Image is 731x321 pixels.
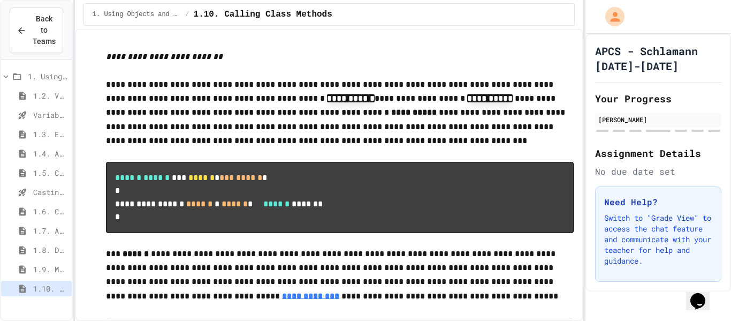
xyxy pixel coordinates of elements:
h2: Your Progress [595,91,721,106]
span: 1. Using Objects and Methods [93,10,181,19]
span: 1.5. Casting and Ranges of Values [33,167,67,178]
span: 1.7. APIs and Libraries [33,225,67,236]
div: My Account [594,4,627,29]
span: 1. Using Objects and Methods [28,71,67,82]
span: 1.3. Expressions and Output [New] [33,129,67,140]
span: Casting and Ranges of variables - Quiz [33,186,67,198]
span: 1.2. Variables and Data Types [33,90,67,101]
h1: APCS - Schlamann [DATE]-[DATE] [595,43,721,73]
div: No due date set [595,165,721,178]
span: 1.10. Calling Class Methods [33,283,67,294]
span: / [185,10,189,19]
h2: Assignment Details [595,146,721,161]
div: [PERSON_NAME] [598,115,718,124]
span: Back to Teams [33,13,56,47]
p: Switch to "Grade View" to access the chat feature and communicate with your teacher for help and ... [604,213,712,266]
span: 1.4. Assignment and Input [33,148,67,159]
span: 1.9. Method Signatures [33,264,67,275]
button: Back to Teams [10,8,63,53]
span: Variables and Data Types - Quiz [33,109,67,121]
iframe: chat widget [686,278,720,310]
h3: Need Help? [604,196,712,208]
span: 1.8. Documentation with Comments and Preconditions [33,244,67,256]
span: 1.6. Compound Assignment Operators [33,206,67,217]
span: 1.10. Calling Class Methods [194,8,332,21]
